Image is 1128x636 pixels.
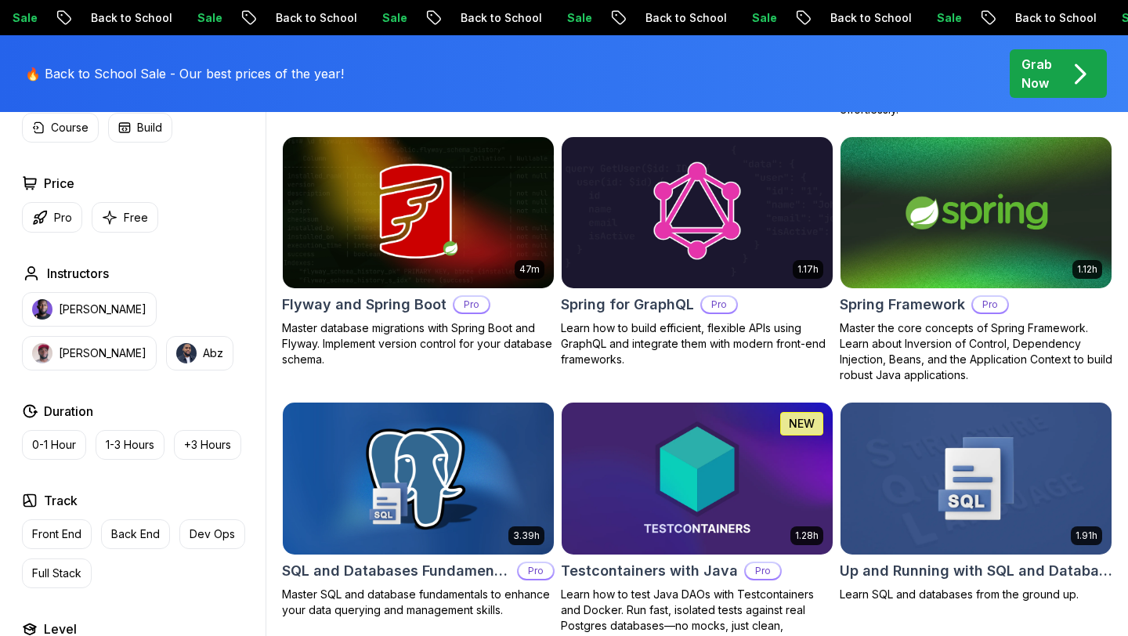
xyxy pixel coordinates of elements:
[59,302,146,317] p: [PERSON_NAME]
[44,491,78,510] h2: Track
[22,336,157,370] button: instructor img[PERSON_NAME]
[282,402,555,618] a: SQL and Databases Fundamentals card3.39hSQL and Databases FundamentalsProMaster SQL and database ...
[203,345,223,361] p: Abz
[435,10,541,26] p: Back to School
[840,136,1112,384] a: Spring Framework card1.12hSpring FrameworkProMaster the core concepts of Spring Framework. Learn ...
[174,430,241,460] button: +3 Hours
[96,430,164,460] button: 1-3 Hours
[101,519,170,549] button: Back End
[620,10,726,26] p: Back to School
[973,297,1007,313] p: Pro
[797,263,819,276] p: 1.17h
[184,437,231,453] p: +3 Hours
[804,10,911,26] p: Back to School
[561,294,694,316] h2: Spring for GraphQL
[92,202,158,233] button: Free
[25,64,344,83] p: 🔥 Back to School Sale - Our best prices of the year!
[746,563,780,579] p: Pro
[356,10,407,26] p: Sale
[519,263,540,276] p: 47m
[282,136,555,368] a: Flyway and Spring Boot card47mFlyway and Spring BootProMaster database migrations with Spring Boo...
[22,519,92,549] button: Front End
[911,10,961,26] p: Sale
[561,136,833,368] a: Spring for GraphQL card1.17hSpring for GraphQLProLearn how to build efficient, flexible APIs usin...
[32,566,81,581] p: Full Stack
[1077,263,1097,276] p: 1.12h
[702,297,736,313] p: Pro
[840,587,1112,602] p: Learn SQL and databases from the ground up.
[32,299,52,320] img: instructor img
[513,529,540,542] p: 3.39h
[172,10,222,26] p: Sale
[282,587,555,618] p: Master SQL and database fundamentals to enhance your data querying and management skills.
[108,113,172,143] button: Build
[561,320,833,367] p: Learn how to build efficient, flexible APIs using GraphQL and integrate them with modern front-en...
[124,210,148,226] p: Free
[282,294,446,316] h2: Flyway and Spring Boot
[59,345,146,361] p: [PERSON_NAME]
[840,402,1112,602] a: Up and Running with SQL and Databases card1.91hUp and Running with SQL and DatabasesLearn SQL and...
[726,10,776,26] p: Sale
[32,343,52,363] img: instructor img
[166,336,233,370] button: instructor imgAbz
[44,174,74,193] h2: Price
[22,202,82,233] button: Pro
[106,437,154,453] p: 1-3 Hours
[190,526,235,542] p: Dev Ops
[562,403,833,555] img: Testcontainers with Java card
[789,416,815,432] p: NEW
[519,563,553,579] p: Pro
[276,399,560,558] img: SQL and Databases Fundamentals card
[22,430,86,460] button: 0-1 Hour
[44,402,93,421] h2: Duration
[841,403,1112,555] img: Up and Running with SQL and Databases card
[454,297,489,313] p: Pro
[795,529,819,542] p: 1.28h
[1021,55,1052,92] p: Grab Now
[561,560,738,582] h2: Testcontainers with Java
[1076,529,1097,542] p: 1.91h
[282,320,555,367] p: Master database migrations with Spring Boot and Flyway. Implement version control for your databa...
[176,343,197,363] img: instructor img
[32,437,76,453] p: 0-1 Hour
[137,120,162,136] p: Build
[22,113,99,143] button: Course
[282,560,511,582] h2: SQL and Databases Fundamentals
[47,264,109,283] h2: Instructors
[562,137,833,289] img: Spring for GraphQL card
[250,10,356,26] p: Back to School
[840,294,965,316] h2: Spring Framework
[51,120,89,136] p: Course
[22,292,157,327] button: instructor img[PERSON_NAME]
[283,137,554,289] img: Flyway and Spring Boot card
[840,560,1112,582] h2: Up and Running with SQL and Databases
[841,137,1112,289] img: Spring Framework card
[541,10,591,26] p: Sale
[989,10,1096,26] p: Back to School
[54,210,72,226] p: Pro
[179,519,245,549] button: Dev Ops
[111,526,160,542] p: Back End
[840,320,1112,383] p: Master the core concepts of Spring Framework. Learn about Inversion of Control, Dependency Inject...
[32,526,81,542] p: Front End
[22,558,92,588] button: Full Stack
[65,10,172,26] p: Back to School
